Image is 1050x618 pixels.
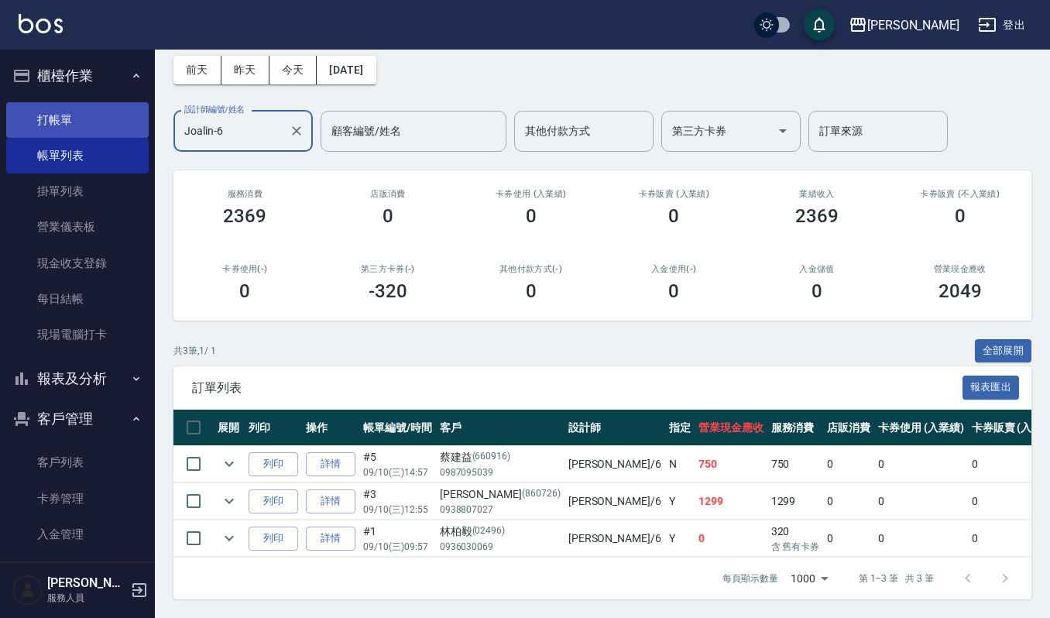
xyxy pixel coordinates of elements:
[907,264,1013,274] h2: 營業現金應收
[214,410,245,446] th: 展開
[621,189,727,199] h2: 卡券販賣 (入業績)
[218,527,241,550] button: expand row
[12,575,43,606] img: Person
[767,446,824,482] td: 750
[47,575,126,591] h5: [PERSON_NAME]
[665,520,695,557] td: Y
[436,410,564,446] th: 客戶
[695,520,767,557] td: 0
[249,527,298,551] button: 列印
[184,104,245,115] label: 設計師編號/姓名
[239,280,250,302] h3: 0
[6,517,149,552] a: 入金管理
[665,446,695,482] td: N
[771,540,820,554] p: 含 舊有卡券
[302,410,359,446] th: 操作
[812,280,822,302] h3: 0
[218,489,241,513] button: expand row
[359,410,436,446] th: 帳單編號/時間
[665,483,695,520] td: Y
[218,452,241,476] button: expand row
[440,449,561,465] div: 蔡建益
[668,280,679,302] h3: 0
[19,14,63,33] img: Logo
[767,520,824,557] td: 320
[173,344,216,358] p: 共 3 筆, 1 / 1
[867,15,959,35] div: [PERSON_NAME]
[363,540,432,554] p: 09/10 (三) 09:57
[938,280,982,302] h3: 2049
[975,339,1032,363] button: 全部展開
[859,572,934,585] p: 第 1–3 筆 共 3 筆
[286,120,307,142] button: Clear
[47,591,126,605] p: 服務人員
[722,572,778,585] p: 每頁顯示數量
[526,280,537,302] h3: 0
[478,189,584,199] h2: 卡券使用 (入業績)
[784,558,834,599] div: 1000
[306,527,355,551] a: 詳情
[306,452,355,476] a: 詳情
[223,205,266,227] h3: 2369
[192,264,298,274] h2: 卡券使用(-)
[192,189,298,199] h3: 服務消費
[668,205,679,227] h3: 0
[874,446,968,482] td: 0
[249,489,298,513] button: 列印
[962,376,1020,400] button: 報表匯出
[564,446,665,482] td: [PERSON_NAME] /6
[245,410,302,446] th: 列印
[6,481,149,517] a: 卡券管理
[478,264,584,274] h2: 其他付款方式(-)
[6,173,149,209] a: 掛單列表
[522,486,561,503] p: (860726)
[440,465,561,479] p: 0987095039
[6,56,149,96] button: 櫃檯作業
[369,280,407,302] h3: -320
[564,410,665,446] th: 設計師
[764,264,870,274] h2: 入金儲值
[962,379,1020,394] a: 報表匯出
[767,410,824,446] th: 服務消費
[472,449,511,465] p: (660916)
[621,264,727,274] h2: 入金使用(-)
[823,410,874,446] th: 店販消費
[804,9,835,40] button: save
[874,410,968,446] th: 卡券使用 (入業績)
[192,380,962,396] span: 訂單列表
[6,359,149,399] button: 報表及分析
[440,540,561,554] p: 0936030069
[972,11,1031,39] button: 登出
[249,452,298,476] button: 列印
[695,410,767,446] th: 營業現金應收
[6,102,149,138] a: 打帳單
[767,483,824,520] td: 1299
[526,205,537,227] h3: 0
[6,245,149,281] a: 現金收支登錄
[6,445,149,480] a: 客戶列表
[564,483,665,520] td: [PERSON_NAME] /6
[564,520,665,557] td: [PERSON_NAME] /6
[363,503,432,517] p: 09/10 (三) 12:55
[383,205,393,227] h3: 0
[335,264,441,274] h2: 第三方卡券(-)
[823,483,874,520] td: 0
[764,189,870,199] h2: 業績收入
[823,520,874,557] td: 0
[173,56,221,84] button: 前天
[695,446,767,482] td: 750
[795,205,839,227] h3: 2369
[306,489,355,513] a: 詳情
[665,410,695,446] th: 指定
[6,281,149,317] a: 每日結帳
[955,205,966,227] h3: 0
[874,483,968,520] td: 0
[472,524,506,540] p: (02496)
[907,189,1013,199] h2: 卡券販賣 (不入業績)
[440,486,561,503] div: [PERSON_NAME]
[874,520,968,557] td: 0
[842,9,966,41] button: [PERSON_NAME]
[440,524,561,540] div: 林柏毅
[6,209,149,245] a: 營業儀表板
[6,138,149,173] a: 帳單列表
